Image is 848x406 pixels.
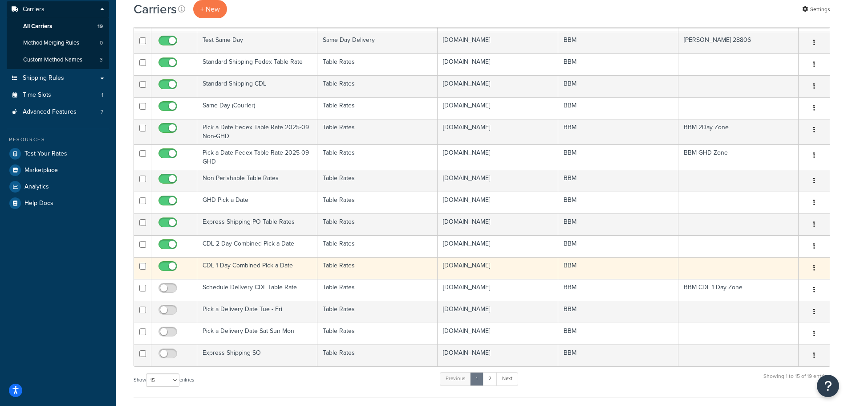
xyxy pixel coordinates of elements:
[7,136,109,144] div: Resources
[558,144,678,170] td: BBM
[101,91,103,99] span: 1
[678,144,799,170] td: BBM GHD Zone
[558,32,678,53] td: BBM
[7,52,109,68] li: Custom Method Names
[101,108,103,116] span: 7
[558,257,678,279] td: BBM
[100,56,103,64] span: 3
[558,279,678,301] td: BBM
[558,213,678,235] td: BBM
[678,279,799,301] td: BBM CDL 1 Day Zone
[24,150,67,158] span: Test Your Rates
[317,32,438,53] td: Same Day Delivery
[438,344,558,366] td: [DOMAIN_NAME]
[317,97,438,119] td: Table Rates
[197,235,317,257] td: CDL 2 Day Combined Pick a Date
[558,119,678,144] td: BBM
[802,3,830,16] a: Settings
[558,344,678,366] td: BBM
[197,344,317,366] td: Express Shipping SO
[100,39,103,47] span: 0
[7,1,109,69] li: Carriers
[197,144,317,170] td: Pick a Date Fedex Table Rate 2025-09 GHD
[558,53,678,75] td: BBM
[438,75,558,97] td: [DOMAIN_NAME]
[438,97,558,119] td: [DOMAIN_NAME]
[7,18,109,35] a: All Carriers 19
[317,170,438,192] td: Table Rates
[678,119,799,144] td: BBM 2Day Zone
[24,183,49,191] span: Analytics
[558,97,678,119] td: BBM
[134,0,177,18] h1: Carriers
[438,213,558,235] td: [DOMAIN_NAME]
[470,372,483,385] a: 1
[7,35,109,51] li: Method Merging Rules
[558,170,678,192] td: BBM
[197,279,317,301] td: Schedule Delivery CDL Table Rate
[438,32,558,53] td: [DOMAIN_NAME]
[23,23,52,30] span: All Carriers
[438,170,558,192] td: [DOMAIN_NAME]
[7,18,109,35] li: All Carriers
[317,75,438,97] td: Table Rates
[317,213,438,235] td: Table Rates
[197,257,317,279] td: CDL 1 Day Combined Pick a Date
[23,56,82,64] span: Custom Method Names
[97,23,103,30] span: 19
[7,70,109,86] a: Shipping Rules
[197,170,317,192] td: Non Perishable Table Rates
[438,192,558,213] td: [DOMAIN_NAME]
[23,91,51,99] span: Time Slots
[197,213,317,235] td: Express Shipping PO Table Rates
[438,235,558,257] td: [DOMAIN_NAME]
[7,146,109,162] a: Test Your Rates
[438,53,558,75] td: [DOMAIN_NAME]
[558,75,678,97] td: BBM
[496,372,518,385] a: Next
[7,179,109,195] a: Analytics
[558,323,678,344] td: BBM
[7,87,109,103] li: Time Slots
[197,97,317,119] td: Same Day (Courier)
[558,235,678,257] td: BBM
[197,32,317,53] td: Test Same Day
[763,371,830,390] div: Showing 1 to 15 of 19 entries
[7,52,109,68] a: Custom Method Names 3
[317,323,438,344] td: Table Rates
[134,373,194,387] label: Show entries
[24,167,58,174] span: Marketplace
[7,35,109,51] a: Method Merging Rules 0
[317,257,438,279] td: Table Rates
[678,32,799,53] td: [PERSON_NAME] 28806
[24,200,53,207] span: Help Docs
[317,301,438,323] td: Table Rates
[817,375,839,397] button: Open Resource Center
[317,53,438,75] td: Table Rates
[7,1,109,18] a: Carriers
[7,87,109,103] a: Time Slots 1
[317,235,438,257] td: Table Rates
[7,104,109,120] a: Advanced Features 7
[7,195,109,211] a: Help Docs
[197,53,317,75] td: Standard Shipping Fedex Table Rate
[197,192,317,213] td: GHD Pick a Date
[438,119,558,144] td: [DOMAIN_NAME]
[438,301,558,323] td: [DOMAIN_NAME]
[317,279,438,301] td: Table Rates
[23,74,64,82] span: Shipping Rules
[7,162,109,178] a: Marketplace
[317,119,438,144] td: Table Rates
[317,144,438,170] td: Table Rates
[438,323,558,344] td: [DOMAIN_NAME]
[23,39,79,47] span: Method Merging Rules
[197,323,317,344] td: Pick a Delivery Date Sat Sun Mon
[438,279,558,301] td: [DOMAIN_NAME]
[23,108,77,116] span: Advanced Features
[438,257,558,279] td: [DOMAIN_NAME]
